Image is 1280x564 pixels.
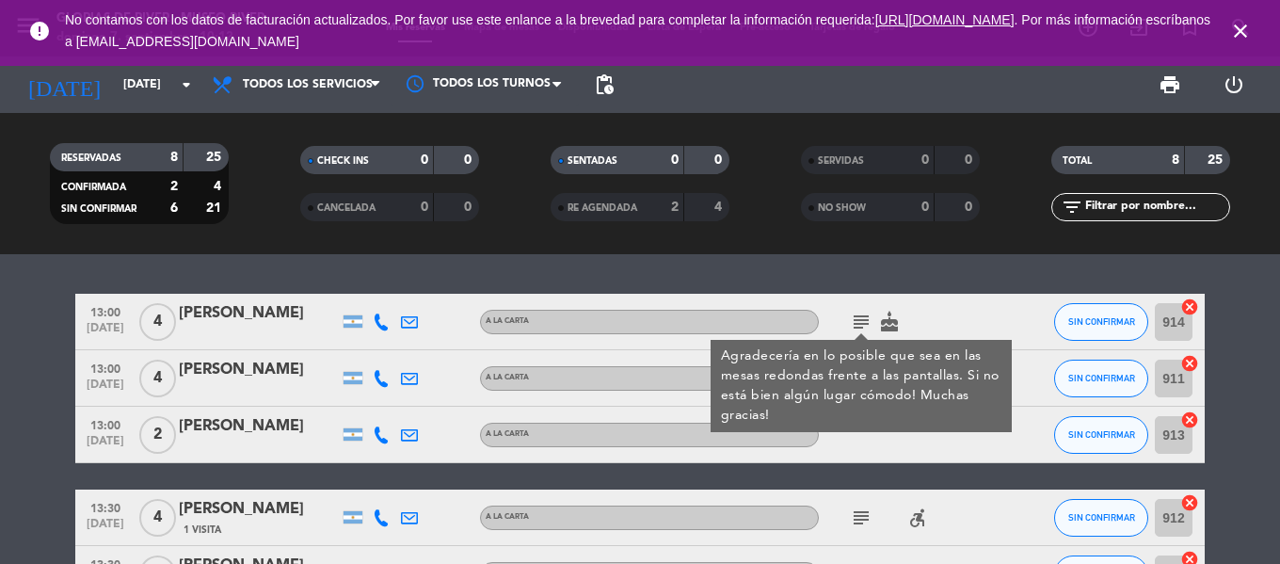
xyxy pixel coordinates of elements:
strong: 0 [421,201,428,214]
button: SIN CONFIRMAR [1054,416,1148,454]
span: SIN CONFIRMAR [1068,373,1135,383]
strong: 0 [421,153,428,167]
span: CANCELADA [317,203,376,213]
span: SIN CONFIRMAR [61,204,136,214]
strong: 2 [170,180,178,193]
span: CHECK INS [317,156,369,166]
strong: 21 [206,201,225,215]
i: arrow_drop_down [175,73,198,96]
span: 4 [139,499,176,537]
span: No contamos con los datos de facturación actualizados. Por favor use este enlance a la brevedad p... [65,12,1210,49]
strong: 8 [170,151,178,164]
div: LOG OUT [1202,56,1266,113]
div: Agradecería en lo posible que sea en las mesas redondas frente a las pantallas. Si no está bien a... [721,346,1002,426]
strong: 2 [671,201,679,214]
strong: 0 [464,201,475,214]
div: [PERSON_NAME] [179,301,339,326]
i: error [28,20,51,42]
strong: 4 [214,180,225,193]
span: A LA CARTA [486,513,529,521]
button: SIN CONFIRMAR [1054,303,1148,341]
strong: 0 [714,153,726,167]
i: cancel [1180,493,1199,512]
span: [DATE] [82,379,129,400]
i: subject [850,507,872,529]
a: . Por más información escríbanos a [EMAIL_ADDRESS][DOMAIN_NAME] [65,12,1210,49]
strong: 8 [1172,153,1179,167]
i: close [1229,20,1252,42]
a: [URL][DOMAIN_NAME] [875,12,1015,27]
strong: 0 [965,153,976,167]
span: RESERVADAS [61,153,121,163]
span: print [1159,73,1181,96]
i: filter_list [1061,196,1083,218]
i: power_settings_new [1223,73,1245,96]
span: A LA CARTA [486,374,529,381]
strong: 25 [206,151,225,164]
strong: 6 [170,201,178,215]
i: cake [878,311,901,333]
span: SERVIDAS [818,156,864,166]
span: 13:00 [82,357,129,379]
span: 13:00 [82,300,129,322]
span: Todos los servicios [243,78,373,91]
span: A LA CARTA [486,317,529,325]
span: 2 [139,416,176,454]
button: SIN CONFIRMAR [1054,360,1148,397]
div: [PERSON_NAME] [179,414,339,439]
i: cancel [1180,354,1199,373]
span: 4 [139,360,176,397]
strong: 25 [1208,153,1226,167]
input: Filtrar por nombre... [1083,197,1229,218]
span: SENTADAS [568,156,617,166]
i: accessible_forward [906,507,929,529]
span: TOTAL [1063,156,1092,166]
span: RE AGENDADA [568,203,637,213]
span: NO SHOW [818,203,866,213]
span: [DATE] [82,518,129,540]
strong: 0 [671,153,679,167]
i: subject [850,311,872,333]
span: SIN CONFIRMAR [1068,429,1135,440]
span: SIN CONFIRMAR [1068,316,1135,327]
span: 13:00 [82,413,129,435]
i: [DATE] [14,64,114,105]
span: [DATE] [82,435,129,457]
strong: 0 [921,153,929,167]
strong: 0 [464,153,475,167]
span: pending_actions [593,73,616,96]
span: [DATE] [82,322,129,344]
span: 13:30 [82,496,129,518]
div: [PERSON_NAME] [179,358,339,382]
span: CONFIRMADA [61,183,126,192]
span: SIN CONFIRMAR [1068,512,1135,523]
strong: 0 [965,201,976,214]
i: cancel [1180,298,1199,316]
span: A LA CARTA [486,430,529,438]
strong: 0 [921,201,929,214]
i: cancel [1180,411,1199,429]
div: [PERSON_NAME] [179,497,339,522]
strong: 4 [714,201,726,214]
span: 4 [139,303,176,341]
span: 1 Visita [184,523,221,538]
button: SIN CONFIRMAR [1054,499,1148,537]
